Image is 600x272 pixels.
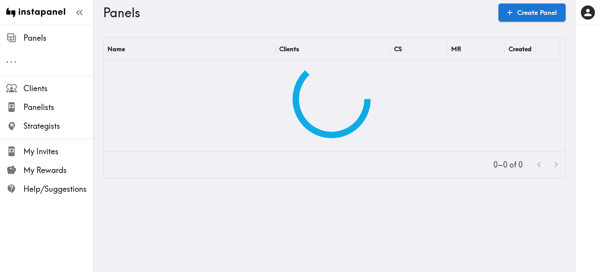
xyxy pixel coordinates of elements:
[23,146,93,157] span: My Invites
[14,55,16,65] span: .
[493,159,523,170] p: 0–0 of 0
[279,45,299,53] div: Clients
[498,4,566,22] a: Create Panel
[23,102,93,113] span: Panelists
[23,184,93,195] span: Help/Suggestions
[10,55,12,65] span: .
[107,45,125,53] div: Name
[23,32,93,43] span: Panels
[6,55,9,65] span: .
[451,45,461,53] div: MR
[23,121,93,131] span: Strategists
[509,45,532,53] div: Created
[23,83,93,94] span: Clients
[103,5,492,20] h3: Panels
[394,45,402,53] div: CS
[23,165,93,176] span: My Rewards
